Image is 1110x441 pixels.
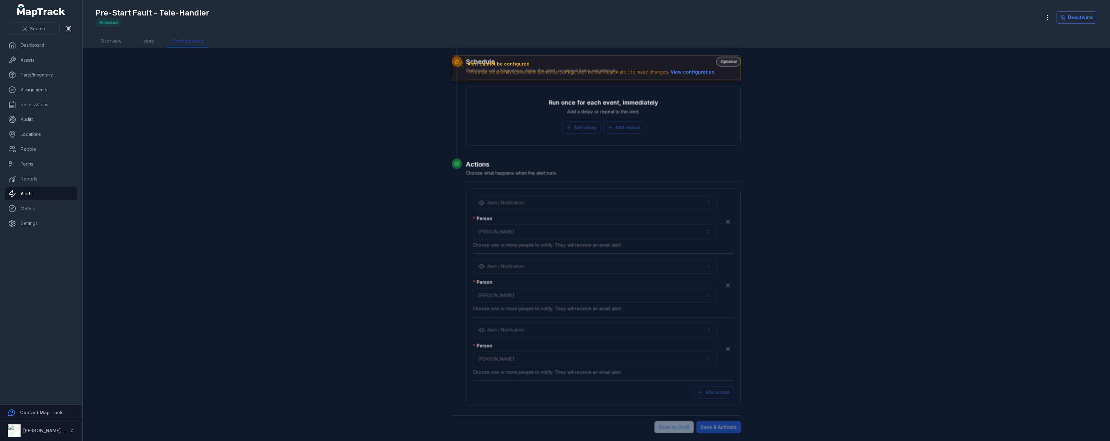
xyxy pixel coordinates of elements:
[5,187,77,200] a: Alerts
[167,35,209,47] a: Configuration
[5,172,77,185] a: Reports
[96,35,126,47] a: Overview
[468,61,716,67] h3: Alert cannot be configured
[5,128,77,141] a: Locations
[30,26,45,32] span: Search
[5,143,77,156] a: People
[5,39,77,52] a: Dashboard
[5,113,77,126] a: Audits
[20,410,63,415] strong: Contact MapTrack
[134,35,159,47] a: History
[5,202,77,215] a: Meters
[5,217,77,230] a: Settings
[17,4,66,17] a: MapTrack
[96,18,122,27] div: Activated
[1056,11,1097,24] button: Deactivate
[96,8,209,18] h1: Pre-Start Fault - Tele-Handler
[5,54,77,67] a: Assets
[669,68,716,76] button: View configuration
[5,83,77,96] a: Assignments
[8,23,60,35] button: Search
[5,158,77,170] a: Forms
[5,68,77,81] a: Parts/Inventory
[23,428,76,433] strong: [PERSON_NAME] Group
[468,68,716,76] div: This alert is currently active and cannot be configured. You can deactivate it to make changes.
[5,98,77,111] a: Reservations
